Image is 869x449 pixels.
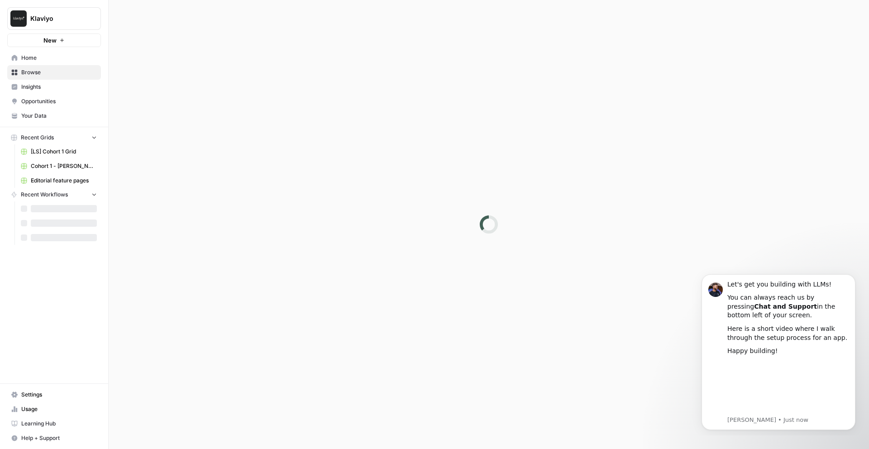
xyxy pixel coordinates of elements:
[31,177,97,185] span: Editorial feature pages
[7,80,101,94] a: Insights
[7,188,101,201] button: Recent Workflows
[21,97,97,105] span: Opportunities
[17,144,101,159] a: [LS] Cohort 1 Grid
[30,14,85,23] span: Klaviyo
[39,150,161,158] p: Message from Steven, sent Just now
[21,83,97,91] span: Insights
[31,148,97,156] span: [LS] Cohort 1 Grid
[7,7,101,30] button: Workspace: Klaviyo
[31,162,97,170] span: Cohort 1 - [PERSON_NAME]
[7,94,101,109] a: Opportunities
[21,134,54,142] span: Recent Grids
[7,416,101,431] a: Learning Hub
[7,51,101,65] a: Home
[7,65,101,80] a: Browse
[10,10,27,27] img: Klaviyo Logo
[7,33,101,47] button: New
[7,402,101,416] a: Usage
[7,109,101,123] a: Your Data
[7,131,101,144] button: Recent Grids
[21,420,97,428] span: Learning Hub
[21,54,97,62] span: Home
[21,68,97,76] span: Browse
[17,159,101,173] a: Cohort 1 - [PERSON_NAME]
[21,112,97,120] span: Your Data
[21,191,68,199] span: Recent Workflows
[21,405,97,413] span: Usage
[7,387,101,402] a: Settings
[21,391,97,399] span: Settings
[17,173,101,188] a: Editorial feature pages
[688,266,869,435] iframe: Intercom notifications message
[7,431,101,445] button: Help + Support
[21,434,97,442] span: Help + Support
[39,94,161,148] iframe: youtube
[43,36,57,45] span: New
